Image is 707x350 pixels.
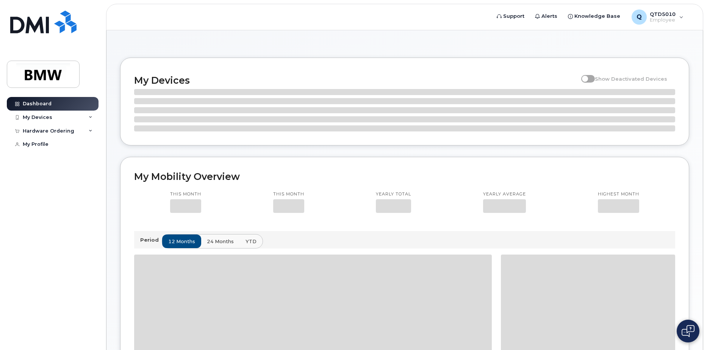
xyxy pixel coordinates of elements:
h2: My Mobility Overview [134,171,675,182]
h2: My Devices [134,75,577,86]
p: This month [170,191,201,197]
p: Period [140,236,162,244]
span: 24 months [207,238,234,245]
img: Open chat [682,325,694,337]
p: Yearly average [483,191,526,197]
span: YTD [246,238,257,245]
input: Show Deactivated Devices [581,72,587,78]
p: Highest month [598,191,639,197]
span: Show Deactivated Devices [595,76,667,82]
p: This month [273,191,304,197]
p: Yearly total [376,191,411,197]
